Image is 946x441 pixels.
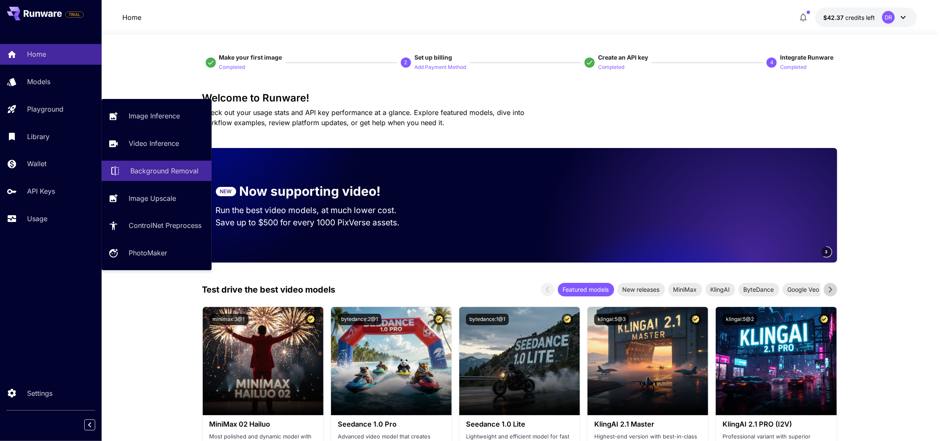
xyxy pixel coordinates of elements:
[130,166,199,176] p: Background Removal
[815,8,917,27] button: $42.37289
[219,54,282,61] span: Make your first image
[210,420,317,428] h3: MiniMax 02 Hailuo
[202,108,525,127] span: Check out your usage stats and API key performance at a glance. Explore featured models, dive int...
[102,243,212,263] a: PhotoMaker
[414,54,452,61] span: Set up billing
[220,188,232,195] p: NEW
[819,314,830,325] button: Certified Model – Vetted for best performance and includes a commercial license.
[102,215,212,236] a: ControlNet Preprocess
[240,182,381,201] p: Now supporting video!
[846,14,875,21] span: credits left
[558,285,614,294] span: Featured models
[129,220,201,230] p: ControlNet Preprocess
[459,307,580,415] img: alt
[84,419,95,430] button: Collapse sidebar
[27,49,46,59] p: Home
[690,314,701,325] button: Certified Model – Vetted for best performance and includes a commercial license.
[723,420,830,428] h3: KlingAI 2.1 PRO (I2V)
[305,314,317,325] button: Certified Model – Vetted for best performance and includes a commercial license.
[219,63,245,71] p: Completed
[780,54,833,61] span: Integrate Runware
[594,420,701,428] h3: KlingAI 2.1 Master
[129,111,180,121] p: Image Inference
[706,285,735,294] span: KlingAI
[562,314,573,325] button: Certified Model – Vetted for best performance and includes a commercial license.
[404,59,407,66] p: 2
[216,216,413,229] p: Save up to $500 for every 1000 PixVerse assets.
[882,11,895,24] div: DR
[739,285,779,294] span: ByteDance
[102,106,212,126] a: Image Inference
[598,54,648,61] span: Create an API key
[27,77,50,87] p: Models
[27,131,50,142] p: Library
[716,307,836,415] img: alt
[824,14,846,21] span: $42.37
[91,417,102,433] div: Collapse sidebar
[202,283,336,296] p: Test drive the best video models
[27,388,52,398] p: Settings
[668,285,702,294] span: MiniMax
[587,307,708,415] img: alt
[466,420,573,428] h3: Seedance 1.0 Lite
[780,63,806,71] p: Completed
[27,186,55,196] p: API Keys
[825,249,828,255] span: 3
[433,314,445,325] button: Certified Model – Vetted for best performance and includes a commercial license.
[723,314,757,325] button: klingai:5@2
[594,314,629,325] button: klingai:5@3
[102,188,212,208] a: Image Upscale
[210,314,248,325] button: minimax:3@1
[783,285,825,294] span: Google Veo
[216,204,413,216] p: Run the best video models, at much lower cost.
[824,13,875,22] div: $42.37289
[27,214,47,224] p: Usage
[129,248,167,258] p: PhotoMaker
[414,63,466,71] p: Add Payment Method
[202,92,837,104] h3: Welcome to Runware!
[102,133,212,154] a: Video Inference
[129,138,179,148] p: Video Inference
[331,307,452,415] img: alt
[102,161,212,181] a: Background Removal
[770,59,773,66] p: 4
[129,193,176,203] p: Image Upscale
[65,9,84,19] span: Add your payment card to enable full platform functionality.
[466,314,509,325] button: bytedance:1@1
[122,12,141,22] nav: breadcrumb
[27,104,63,114] p: Playground
[203,307,323,415] img: alt
[618,285,665,294] span: New releases
[338,314,381,325] button: bytedance:2@1
[338,420,445,428] h3: Seedance 1.0 Pro
[598,63,624,71] p: Completed
[122,12,141,22] p: Home
[66,11,83,18] span: TRIAL
[27,159,47,169] p: Wallet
